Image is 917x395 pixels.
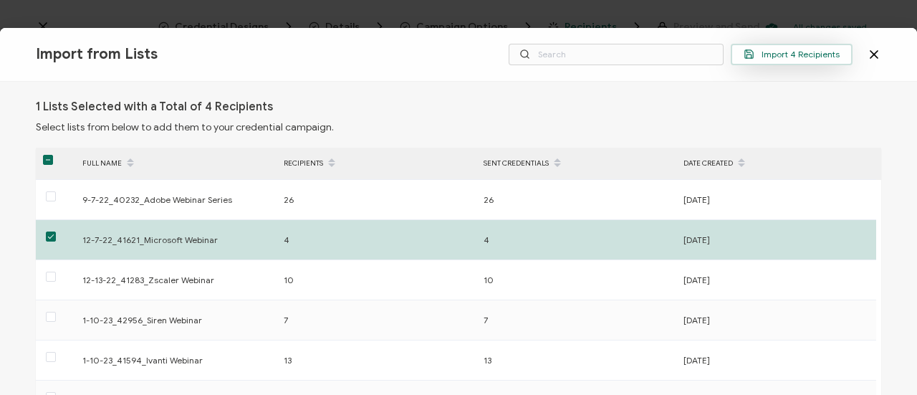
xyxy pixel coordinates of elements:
div: 4 [476,232,676,248]
div: 1-10-23_41594_Ivanti Webinar [75,352,277,368]
div: 12-13-22_41283_Zscaler Webinar [75,272,277,288]
div: 1-10-23_42956_Siren Webinar [75,312,277,328]
span: Import 4 Recipients [744,49,840,60]
div: 4 [277,232,476,248]
div: FULL NAME [75,151,277,176]
div: SENT CREDENTIALS [476,151,676,176]
div: 26 [476,191,676,208]
div: 10 [277,272,476,288]
div: [DATE] [676,191,876,208]
div: 7 [476,312,676,328]
div: 12-7-22_41621_Microsoft Webinar [75,232,277,248]
div: 26 [277,191,476,208]
span: Select lists from below to add them to your credential campaign. [36,121,334,133]
div: [DATE] [676,272,876,288]
div: 7 [277,312,476,328]
span: Import from Lists [36,45,158,63]
iframe: Chat Widget [845,326,917,395]
input: Search [509,44,724,65]
div: [DATE] [676,232,876,248]
div: [DATE] [676,352,876,368]
div: [DATE] [676,312,876,328]
button: Import 4 Recipients [731,44,853,65]
div: 13 [277,352,476,368]
div: RECIPIENTS [277,151,476,176]
div: 13 [476,352,676,368]
div: 10 [476,272,676,288]
div: DATE CREATED [676,151,876,176]
h1: 1 Lists Selected with a Total of 4 Recipients [36,100,273,114]
div: 9-7-22_40232_Adobe Webinar Series [75,191,277,208]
